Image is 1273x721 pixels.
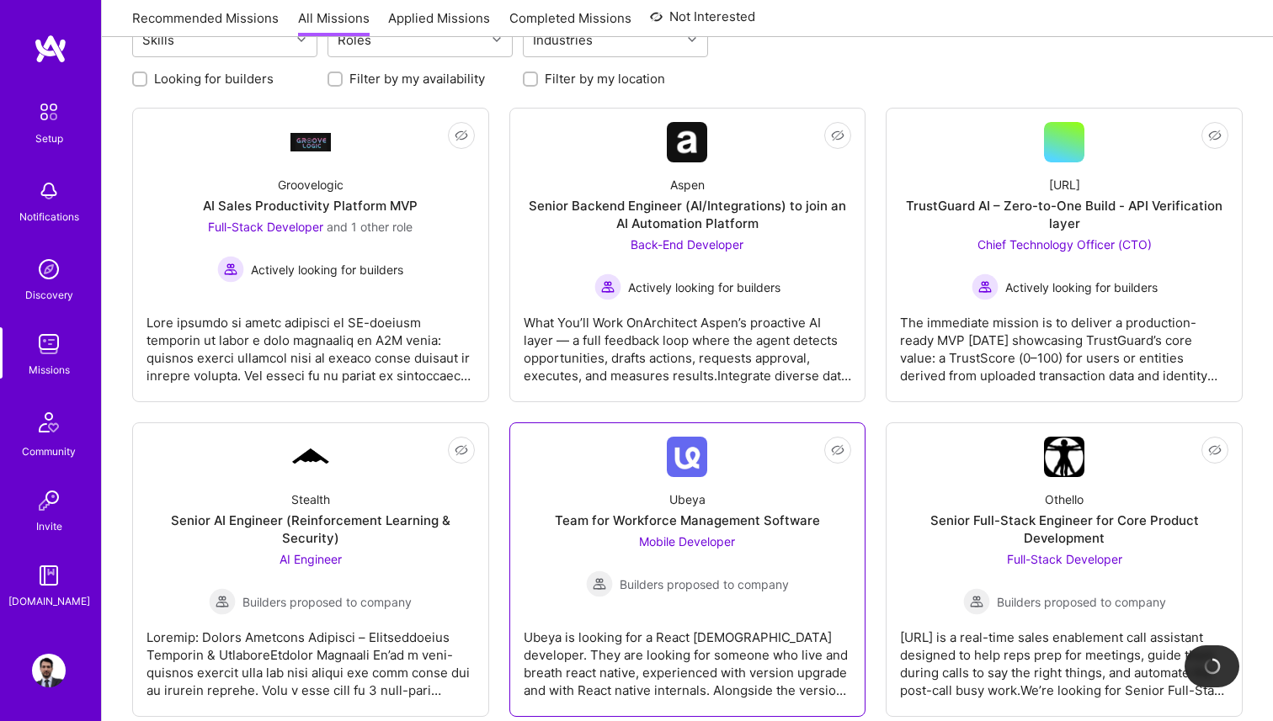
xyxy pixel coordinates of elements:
i: icon Chevron [688,35,696,44]
i: icon EyeClosed [831,443,844,457]
a: Company LogoStealthSenior AI Engineer (Reinforcement Learning & Security)AI Engineer Builders pro... [146,437,475,702]
a: Company LogoAspenSenior Backend Engineer (AI/Integrations) to join an AI Automation PlatformBack-... [524,122,852,388]
a: Company LogoOthelloSenior Full-Stack Engineer for Core Product DevelopmentFull-Stack Developer Bu... [900,437,1228,702]
a: Recommended Missions [132,9,279,37]
div: [URL] is a real-time sales enablement call assistant designed to help reps prep for meetings, gui... [900,615,1228,699]
div: Loremip: Dolors Ametcons Adipisci – Elitseddoeius Temporin & UtlaboreEtdolor Magnaali En’ad m ven... [146,615,475,699]
span: Builders proposed to company [242,593,412,611]
div: Invite [36,517,62,535]
div: Senior Full-Stack Engineer for Core Product Development [900,512,1228,547]
img: Community [29,402,69,443]
img: setup [31,94,67,130]
div: Skills [138,28,178,52]
img: User Avatar [32,654,66,687]
img: Builders proposed to company [963,588,990,615]
span: Back-End Developer [631,237,743,252]
div: Ubeya [669,490,706,508]
img: Company Logo [290,446,331,468]
span: AI Engineer [280,552,342,566]
div: TrustGuard AI – Zero-to-One Build - API Verification layer [900,197,1228,232]
a: All Missions [298,9,370,37]
img: logo [34,34,67,64]
div: Team for Workforce Management Software [555,512,820,529]
div: Lore ipsumdo si ametc adipisci el SE-doeiusm temporin ut labor e dolo magnaaliq en A2M venia: qui... [146,300,475,384]
img: loading [1203,657,1222,676]
i: icon EyeClosed [1208,129,1222,142]
a: Completed Missions [509,9,631,37]
img: Company Logo [1044,437,1084,477]
i: icon EyeClosed [455,129,468,142]
img: Company Logo [667,122,707,162]
img: discovery [32,252,66,286]
div: Missions [29,361,70,379]
div: Senior Backend Engineer (AI/Integrations) to join an AI Automation Platform [524,197,852,232]
div: Notifications [19,208,79,225]
img: Company Logo [290,133,331,151]
span: Mobile Developer [639,534,735,549]
div: [URL] [1049,176,1080,194]
div: Aspen [670,176,705,194]
a: Company LogoUbeyaTeam for Workforce Management SoftwareMobile Developer Builders proposed to comp... [524,437,852,702]
i: icon EyeClosed [1208,443,1222,457]
div: Industries [529,28,597,52]
img: Actively looking for builders [594,273,621,300]
a: Company LogoGroovelogicAI Sales Productivity Platform MVPFull-Stack Developer and 1 other roleAct... [146,122,475,388]
img: Company Logo [667,437,707,477]
label: Filter by my availability [349,70,485,87]
img: teamwork [32,327,66,361]
div: Groovelogic [278,176,344,194]
div: Setup [35,130,63,147]
div: Ubeya is looking for a React [DEMOGRAPHIC_DATA] developer. They are looking for someone who live ... [524,615,852,699]
img: bell [32,174,66,208]
label: Looking for builders [154,70,274,87]
div: Senior AI Engineer (Reinforcement Learning & Security) [146,512,475,547]
img: Invite [32,484,66,517]
span: Chief Technology Officer (CTO) [977,237,1152,252]
a: User Avatar [28,654,70,687]
i: icon Chevron [493,35,501,44]
a: [URL]TrustGuard AI – Zero-to-One Build - API Verification layerChief Technology Officer (CTO) Act... [900,122,1228,388]
i: icon Chevron [297,35,306,44]
a: Applied Missions [388,9,490,37]
span: and 1 other role [327,220,413,234]
img: Actively looking for builders [972,273,999,300]
i: icon EyeClosed [831,129,844,142]
span: Actively looking for builders [628,278,780,296]
img: Actively looking for builders [217,256,244,283]
i: icon EyeClosed [455,443,468,457]
span: Full-Stack Developer [1007,552,1122,566]
label: Filter by my location [545,70,665,87]
img: Builders proposed to company [209,588,236,615]
div: What You’ll Work OnArchitect Aspen’s proactive AI layer — a full feedback loop where the agent de... [524,300,852,384]
div: AI Sales Productivity Platform MVP [203,197,418,215]
div: Roles [333,28,376,52]
img: guide book [32,559,66,592]
div: Othello [1045,490,1084,508]
span: Actively looking for builders [251,261,403,278]
div: Stealth [291,490,330,508]
a: Not Interested [650,7,755,37]
span: Builders proposed to company [620,575,789,593]
span: Builders proposed to company [997,593,1166,611]
div: Discovery [25,286,73,304]
div: Community [22,443,76,460]
span: Actively looking for builders [1005,278,1158,296]
div: The immediate mission is to deliver a production-ready MVP [DATE] showcasing TrustGuard’s core va... [900,300,1228,384]
span: Full-Stack Developer [208,220,323,234]
div: [DOMAIN_NAME] [8,592,90,610]
img: Builders proposed to company [586,570,613,597]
